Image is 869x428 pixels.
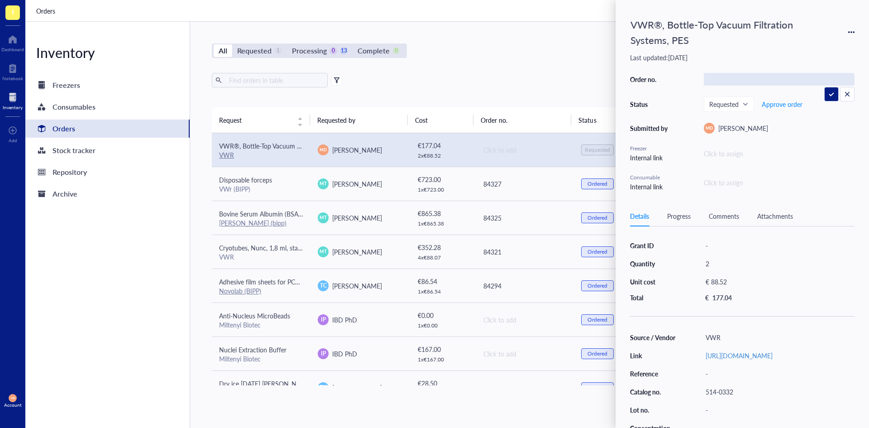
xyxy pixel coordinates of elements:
[475,303,574,337] td: Click to add
[483,315,567,325] div: Click to add
[630,351,676,360] div: Link
[219,355,303,363] div: Miltenyi Biotec
[25,163,190,181] a: Repository
[630,211,649,221] div: Details
[219,209,555,218] span: Bovine Serum Albumin (BSA) Fraction V , [GEOGRAPHIC_DATA] Origine ≥98 %, [MEDICAL_DATA]-free, IgG...
[475,167,574,201] td: 84327
[587,316,607,323] div: Ordered
[418,242,468,252] div: € 352.28
[358,44,389,57] div: Complete
[418,174,468,184] div: € 723.00
[630,153,671,163] div: Internal link
[483,281,567,291] div: 84294
[630,278,676,286] div: Unit cost
[219,175,272,184] span: Disposable forceps
[219,44,227,57] div: All
[587,214,607,221] div: Ordered
[320,180,327,187] span: MT
[3,90,23,110] a: Inventory
[475,133,574,167] td: Click to add
[53,188,77,200] div: Archive
[483,383,567,393] div: 83984
[483,213,567,223] div: 84325
[332,315,357,324] span: IBD PhD
[219,243,330,252] span: Cryotubes, Nunc, 1,8 ml, starfoot round
[587,248,607,255] div: Ordered
[475,201,574,235] td: 84325
[219,141,361,150] span: VWR®, Bottle-Top Vacuum Filtration Systems, PES
[418,186,468,193] div: 1 x € 723.00
[310,107,408,133] th: Requested by
[418,220,468,227] div: 1 x € 865.38
[705,293,709,302] div: €
[473,107,572,133] th: Order no.
[626,14,816,50] div: VWR®, Bottle-Top Vacuum Filtration Systems, PES
[475,370,574,404] td: 83984
[3,105,23,110] div: Inventory
[25,43,190,62] div: Inventory
[25,185,190,203] a: Archive
[1,32,24,52] a: Dashboard
[709,100,747,108] span: Requested
[36,6,57,16] a: Orders
[1,47,24,52] div: Dashboard
[702,257,855,270] div: 2
[704,149,855,159] div: Click to assign
[274,47,282,55] div: 1
[587,350,607,357] div: Ordered
[12,6,14,17] span: I
[332,247,382,256] span: [PERSON_NAME]
[320,384,327,392] span: TC
[418,140,468,150] div: € 177.04
[702,385,855,398] div: 514-0332
[320,248,327,255] span: MT
[702,404,855,416] div: -
[702,239,855,252] div: -
[418,254,468,261] div: 4 x € 88.07
[25,120,190,138] a: Orders
[630,173,671,182] div: Consumable
[219,277,352,286] span: Adhesive film sheets for PCR-plates transparent
[571,107,636,133] th: Status
[587,180,607,188] div: Ordered
[706,125,713,131] span: MD
[219,286,261,295] a: Novolab (BIPP)
[329,47,337,55] div: 0
[418,276,468,286] div: € 86.54
[321,350,326,358] span: IP
[212,107,310,133] th: Request
[418,344,468,354] div: € 167.00
[483,179,567,189] div: 84327
[630,124,671,132] div: Submitted by
[418,152,468,159] div: 2 x € 88.52
[212,43,407,58] div: segmented control
[321,316,326,324] span: IP
[4,402,22,408] div: Account
[237,44,272,57] div: Requested
[219,321,303,329] div: Miltenyi Biotec
[483,349,567,359] div: Click to add
[483,247,567,257] div: 84321
[418,322,468,329] div: 1 x € 0.00
[225,73,324,87] input: Find orders in table
[320,214,327,221] span: MT
[761,97,803,111] button: Approve order
[219,379,312,388] span: Dry ice [DATE] [PERSON_NAME]
[585,146,610,154] div: Requested
[418,208,468,218] div: € 865.38
[9,138,17,143] div: Add
[219,150,234,159] a: VWR
[332,349,357,358] span: IBD PhD
[53,144,95,157] div: Stock tracker
[340,47,348,55] div: 13
[630,260,676,268] div: Quantity
[702,331,855,344] div: VWR
[25,76,190,94] a: Freezers
[630,241,676,250] div: Grant ID
[630,370,676,378] div: Reference
[475,337,574,370] td: Click to add
[587,282,607,289] div: Ordered
[630,333,676,341] div: Source / Vendor
[709,211,739,221] div: Comments
[219,218,286,227] a: [PERSON_NAME] (bipp)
